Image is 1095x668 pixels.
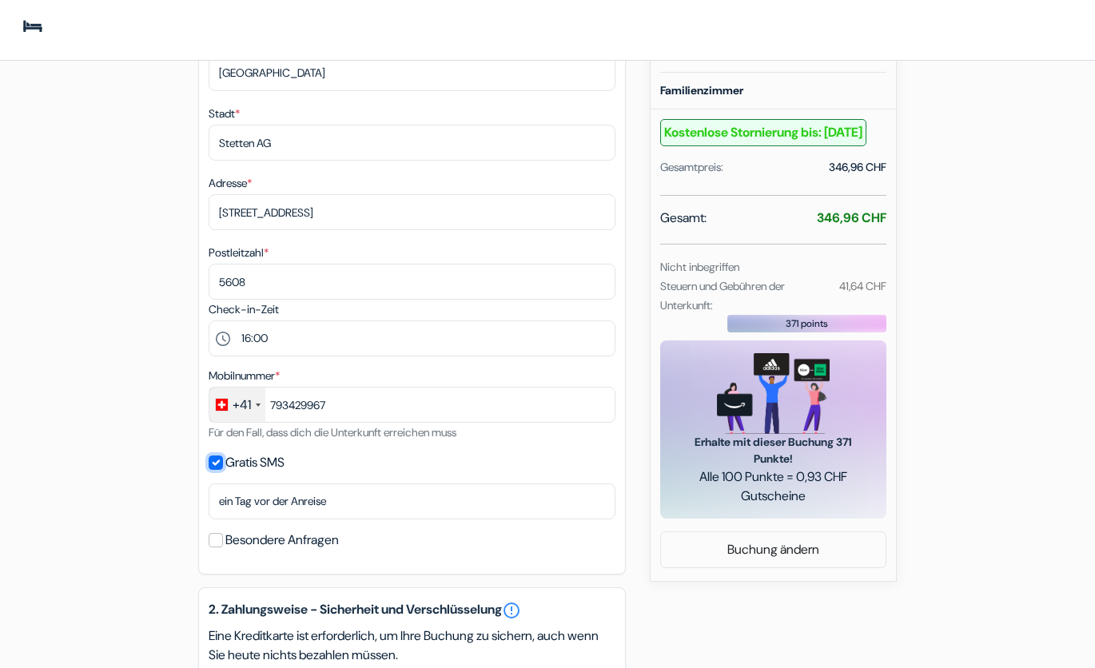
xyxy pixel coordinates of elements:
[209,387,615,423] input: 78 123 45 67
[209,601,615,620] h5: 2. Zahlungsweise - Sicherheit und Verschlüsselung
[660,279,785,312] small: Steuern und Gebühren der Unterkunft:
[209,425,456,439] small: Für den Fall, dass dich die Unterkunft erreichen muss
[209,388,265,422] div: Switzerland (Schweiz): +41
[660,119,866,146] b: Kostenlose Stornierung bis: [DATE]
[209,175,252,192] label: Adresse
[502,601,521,620] a: error_outline
[660,159,723,176] div: Gesamtpreis:
[19,13,210,47] img: Jugendherbergen.com
[209,245,269,261] label: Postleitzahl
[209,368,280,384] label: Mobilnummer
[817,209,886,226] strong: 346,96 CHF
[679,467,867,506] span: Alle 100 Punkte = 0,93 CHF Gutscheine
[209,626,615,665] p: Eine Kreditkarte ist erforderlich, um Ihre Buchung zu sichern, auch wenn Sie heute nichts bezahle...
[786,316,828,331] span: 371 points
[660,83,743,97] b: Familienzimmer
[225,451,285,474] label: Gratis SMS
[209,301,279,318] label: Check-in-Zeit
[829,159,886,176] div: 346,96 CHF
[209,105,240,122] label: Stadt
[717,353,830,434] img: gift_card_hero_new.png
[660,209,707,228] span: Gesamt:
[233,396,251,415] div: +41
[661,535,886,565] a: Buchung ändern
[679,434,867,467] span: Erhalte mit dieser Buchung 371 Punkte!
[225,529,339,551] label: Besondere Anfragen
[839,279,886,293] small: 41,64 CHF
[660,260,739,274] small: Nicht inbegriffen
